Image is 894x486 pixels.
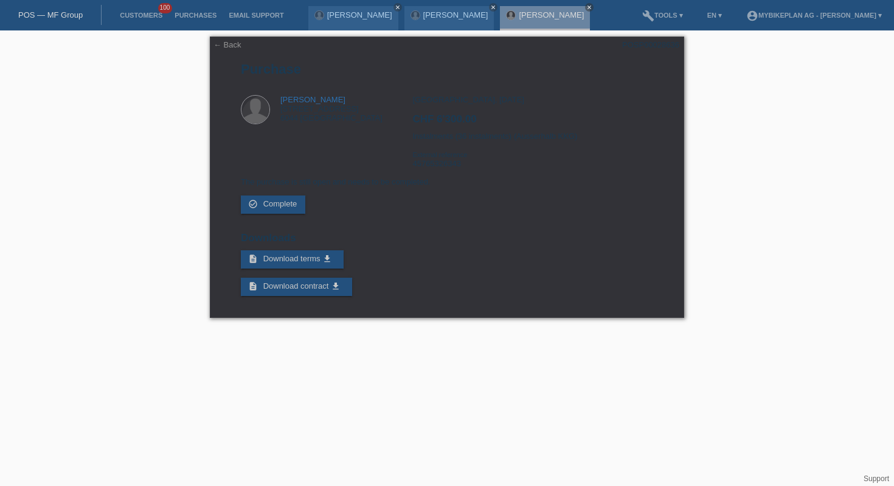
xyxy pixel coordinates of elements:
[746,10,758,22] i: account_circle
[241,250,344,269] a: description Download terms get_app
[241,62,653,77] h1: Purchase
[395,4,401,10] i: close
[412,95,653,177] div: [GEOGRAPHIC_DATA], [DATE] Instalments (36 instalments) (Ausserhalb KKG) 45765326343
[489,3,497,12] a: close
[490,4,496,10] i: close
[280,95,383,122] div: [STREET_ADDRESS] 6044 [GEOGRAPHIC_DATA]
[519,10,584,19] a: [PERSON_NAME]
[263,254,321,263] span: Download terms
[241,177,653,186] p: The purchase is still open and needs to be completed.
[241,232,653,250] h2: Downloads
[248,281,258,291] i: description
[327,10,392,19] a: [PERSON_NAME]
[223,12,289,19] a: Email Support
[280,95,345,104] a: [PERSON_NAME]
[622,40,679,49] div: POSP00028636
[636,12,689,19] a: buildTools ▾
[248,254,258,264] i: description
[740,12,888,19] a: account_circleMybikeplan AG - [PERSON_NAME] ▾
[248,199,258,209] i: check_circle_outline
[114,12,168,19] a: Customers
[18,10,83,19] a: POS — MF Group
[864,474,889,483] a: Support
[158,3,173,13] span: 100
[322,254,332,264] i: get_app
[263,281,329,291] span: Download contract
[241,278,352,296] a: description Download contract get_app
[412,151,467,158] span: External reference
[331,281,341,291] i: get_app
[701,12,728,19] a: EN ▾
[423,10,488,19] a: [PERSON_NAME]
[586,4,592,10] i: close
[412,113,653,132] h2: CHF 6'300.00
[168,12,223,19] a: Purchases
[213,40,241,49] a: ← Back
[393,3,402,12] a: close
[263,199,297,208] span: Complete
[241,195,305,214] a: check_circle_outline Complete
[585,3,594,12] a: close
[642,10,654,22] i: build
